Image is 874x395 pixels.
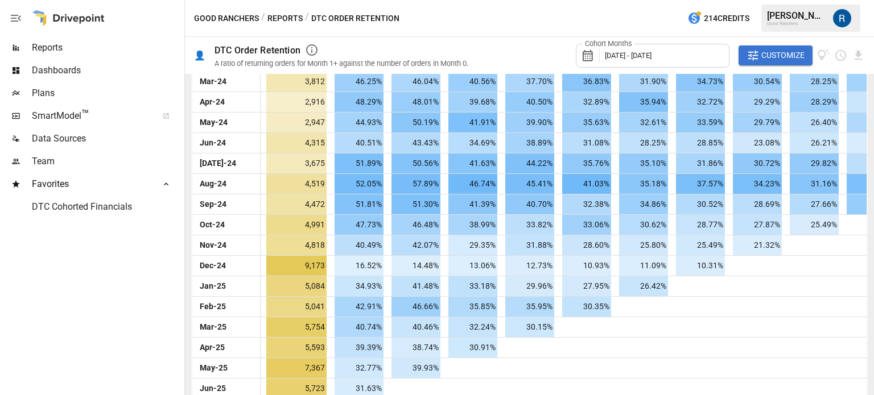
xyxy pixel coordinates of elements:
[733,72,782,92] span: 30.54%
[81,107,89,122] span: ™
[448,153,497,173] span: 41.63%
[391,235,440,255] span: 42.07%
[562,194,611,214] span: 32.38%
[505,194,554,214] span: 40.70%
[790,133,839,153] span: 26.21%
[619,276,668,296] span: 26.42%
[335,113,384,132] span: 44.93%
[448,174,497,194] span: 46.74%
[266,174,327,194] span: 4,519
[266,297,327,317] span: 5,041
[676,92,725,112] span: 32.72%
[619,215,668,235] span: 30.62%
[335,317,384,337] span: 40.74%
[391,92,440,112] span: 48.01%
[335,153,384,173] span: 51.89%
[198,215,226,235] span: Oct-24
[266,256,327,276] span: 9,173
[266,235,327,255] span: 4,818
[448,297,497,317] span: 35.85%
[448,92,497,112] span: 39.68%
[335,276,384,296] span: 34.93%
[266,358,327,378] span: 7,367
[335,92,384,112] span: 48.29%
[505,92,554,112] span: 40.50%
[266,92,327,112] span: 2,916
[391,194,440,214] span: 51.30%
[619,72,668,92] span: 31.90%
[448,235,497,255] span: 29.35%
[704,11,749,26] span: 214 Credits
[266,113,327,132] span: 2,947
[32,155,182,168] span: Team
[198,113,229,132] span: May-24
[261,11,265,26] div: /
[505,153,554,173] span: 44.22%
[619,92,668,112] span: 35.94%
[32,41,182,55] span: Reports
[790,153,839,173] span: 29.82%
[194,11,259,26] button: Good Ranchers
[505,276,554,296] span: 29.96%
[198,297,228,317] span: Feb-25
[619,256,668,276] span: 11.09%
[335,72,384,92] span: 46.25%
[391,174,440,194] span: 57.89%
[335,358,384,378] span: 32.77%
[32,132,182,145] span: Data Sources
[562,92,611,112] span: 32.89%
[448,215,497,235] span: 38.99%
[790,194,839,214] span: 27.66%
[266,153,327,173] span: 3,675
[391,276,440,296] span: 41.48%
[448,317,497,337] span: 32.24%
[733,235,782,255] span: 21.32%
[335,338,384,357] span: 39.39%
[266,215,327,235] span: 4,991
[562,276,611,296] span: 27.95%
[266,72,327,92] span: 3,812
[32,109,150,123] span: SmartModel
[582,39,635,49] label: Cohort Months
[676,194,725,214] span: 30.52%
[32,86,182,100] span: Plans
[305,11,309,26] div: /
[505,174,554,194] span: 45.41%
[448,133,497,153] span: 34.69%
[676,153,725,173] span: 31.86%
[198,133,228,153] span: Jun-24
[32,177,150,191] span: Favorites
[790,215,839,235] span: 25.49%
[562,133,611,153] span: 31.08%
[198,153,238,173] span: [DATE]-24
[767,21,826,26] div: Good Ranchers
[198,256,228,276] span: Dec-24
[790,113,839,132] span: 26.40%
[790,174,839,194] span: 31.16%
[733,133,782,153] span: 23.08%
[215,59,468,68] div: A ratio of returning orders for Month 1+ against the number of orders in Month 0.
[198,358,229,378] span: May-25
[826,2,858,34] button: Roman Romero
[562,113,611,132] span: 35.63%
[266,133,327,153] span: 4,315
[266,276,327,296] span: 5,084
[834,49,847,62] button: Schedule report
[505,317,554,337] span: 30.15%
[198,174,228,194] span: Aug-24
[448,338,497,357] span: 30.91%
[194,50,205,61] div: 👤
[335,297,384,317] span: 42.91%
[683,8,754,29] button: 214Credits
[448,113,497,132] span: 41.91%
[790,92,839,112] span: 28.29%
[733,153,782,173] span: 30.72%
[198,235,228,255] span: Nov-24
[335,256,384,276] span: 16.52%
[733,174,782,194] span: 34.23%
[619,194,668,214] span: 34.86%
[505,256,554,276] span: 12.73%
[391,358,440,378] span: 39.93%
[391,72,440,92] span: 46.04%
[198,194,228,214] span: Sep-24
